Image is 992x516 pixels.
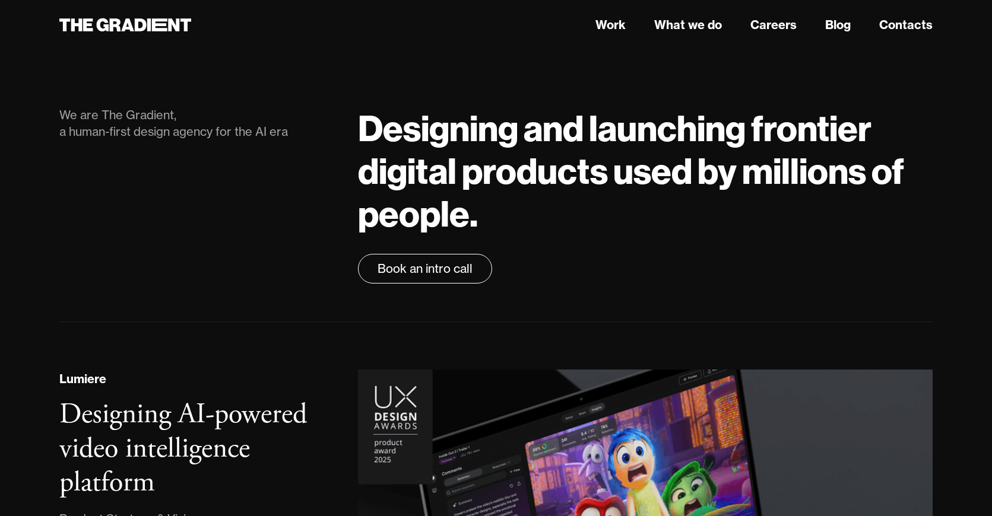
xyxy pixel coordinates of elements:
[358,107,933,235] h1: Designing and launching frontier digital products used by millions of people.
[59,396,307,501] h3: Designing AI-powered video intelligence platform
[358,254,492,284] a: Book an intro call
[825,16,851,34] a: Blog
[750,16,797,34] a: Careers
[59,107,335,140] div: We are The Gradient, a human-first design agency for the AI era
[654,16,722,34] a: What we do
[59,370,106,388] div: Lumiere
[879,16,933,34] a: Contacts
[595,16,626,34] a: Work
